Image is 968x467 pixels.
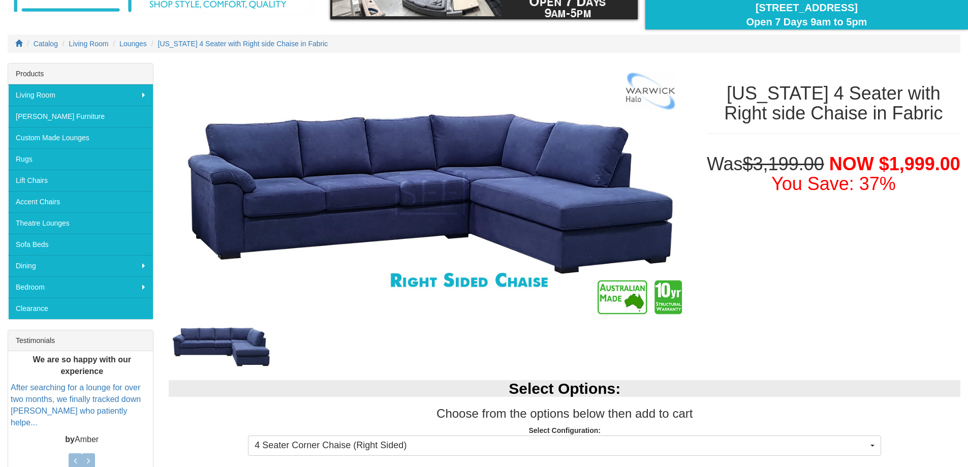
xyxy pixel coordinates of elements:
[248,435,881,456] button: 4 Seater Corner Chaise (Right Sided)
[8,276,153,298] a: Bedroom
[34,40,58,48] a: Catalog
[8,191,153,212] a: Accent Chairs
[509,380,620,397] b: Select Options:
[169,407,960,420] h3: Choose from the options below then add to cart
[8,64,153,84] div: Products
[11,383,141,427] a: After searching for a lounge for over two months, we finally tracked down [PERSON_NAME] who patie...
[119,40,147,48] a: Lounges
[8,298,153,319] a: Clearance
[255,439,868,452] span: 4 Seater Corner Chaise (Right Sided)
[771,173,896,194] font: You Save: 37%
[743,153,824,174] del: $3,199.00
[158,40,328,48] a: [US_STATE] 4 Seater with Right side Chaise in Fabric
[8,84,153,106] a: Living Room
[8,330,153,351] div: Testimonials
[69,40,109,48] a: Living Room
[8,148,153,170] a: Rugs
[8,127,153,148] a: Custom Made Lounges
[707,154,960,194] h1: Was
[829,153,960,174] span: NOW $1,999.00
[8,212,153,234] a: Theatre Lounges
[8,255,153,276] a: Dining
[528,426,601,434] strong: Select Configuration:
[65,435,75,444] b: by
[8,170,153,191] a: Lift Chairs
[707,83,960,123] h1: [US_STATE] 4 Seater with Right side Chaise in Fabric
[11,434,153,446] p: Amber
[33,355,131,376] b: We are so happy with our experience
[8,234,153,255] a: Sofa Beds
[8,106,153,127] a: [PERSON_NAME] Furniture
